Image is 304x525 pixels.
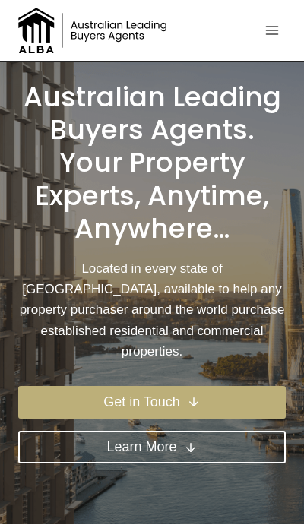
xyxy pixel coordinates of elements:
span: Learn More [106,436,176,458]
h1: Australian Leading Buyers Agents. Your property experts, anytime, anywhere… [18,81,286,245]
p: Located in every state of [GEOGRAPHIC_DATA], available to help any property purchaser around the ... [18,258,286,362]
a: Get in Touch [18,386,286,419]
button: Open menu [258,18,286,42]
img: Australian Leading Buyers Agents [18,8,170,53]
span: Get in Touch [103,391,180,413]
a: Learn More [18,431,286,463]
